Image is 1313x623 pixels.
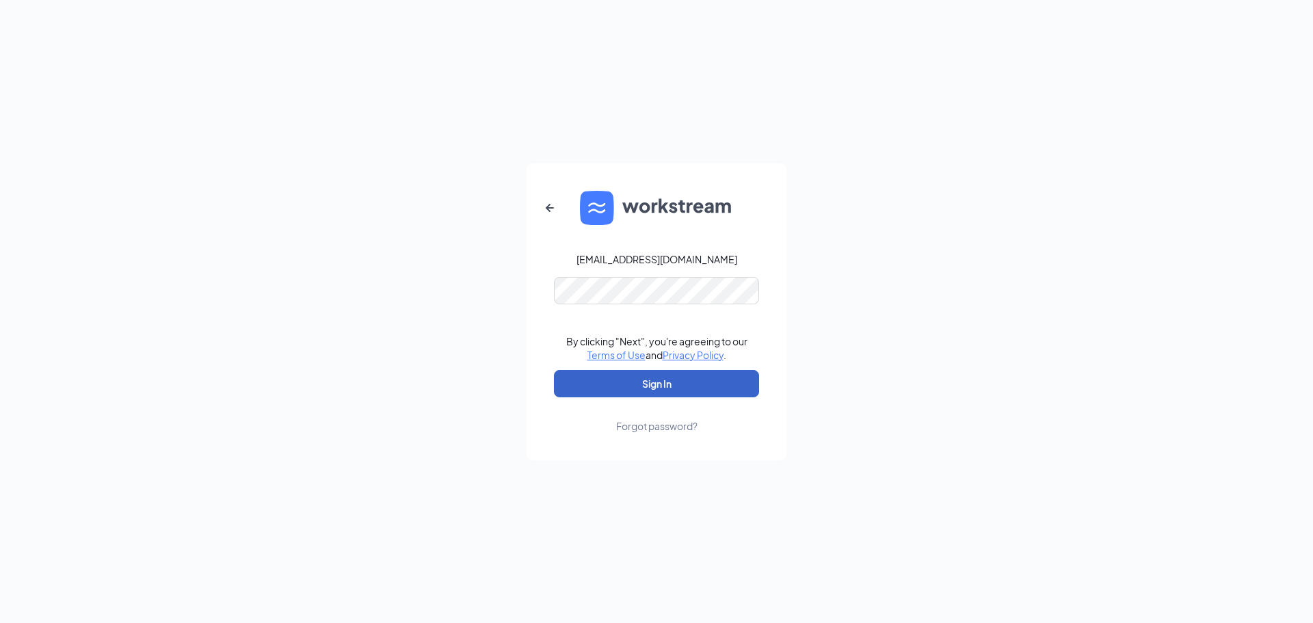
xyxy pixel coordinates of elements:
[616,397,698,433] a: Forgot password?
[663,349,724,361] a: Privacy Policy
[554,370,759,397] button: Sign In
[616,419,698,433] div: Forgot password?
[566,334,747,362] div: By clicking "Next", you're agreeing to our and .
[580,191,733,225] img: WS logo and Workstream text
[542,200,558,216] svg: ArrowLeftNew
[576,252,737,266] div: [EMAIL_ADDRESS][DOMAIN_NAME]
[533,191,566,224] button: ArrowLeftNew
[587,349,646,361] a: Terms of Use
